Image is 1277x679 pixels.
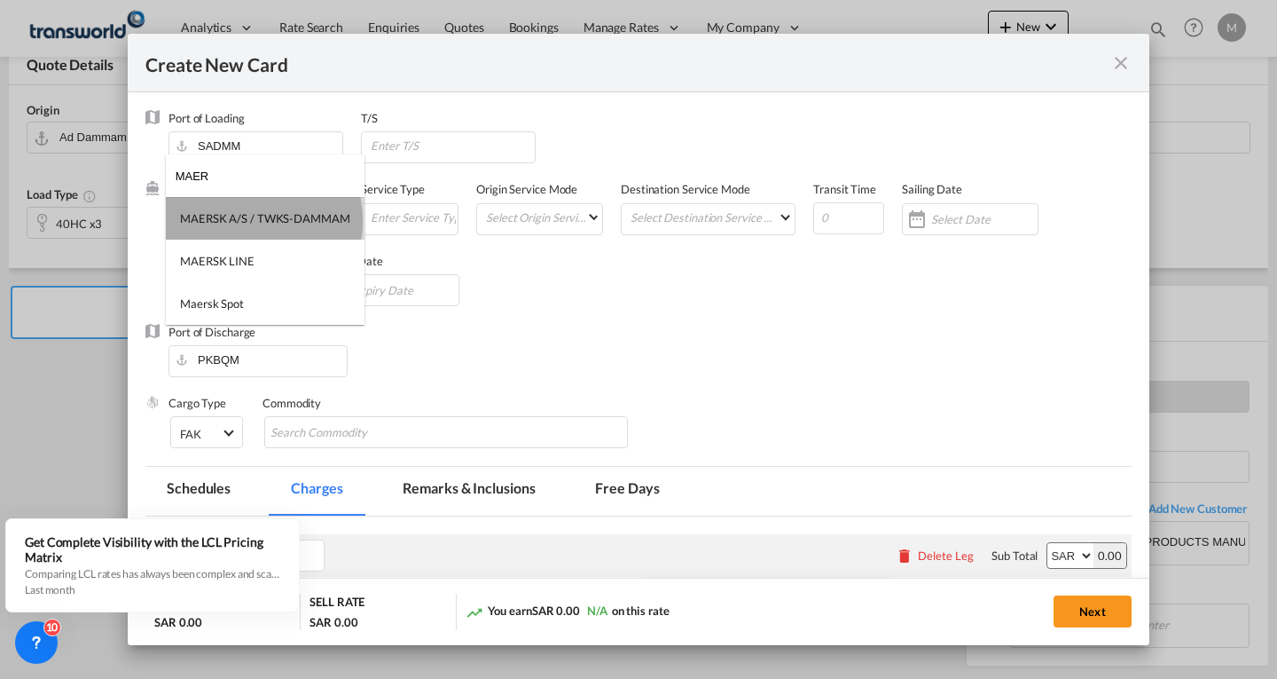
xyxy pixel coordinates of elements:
input: Select Liner [176,154,364,197]
md-option: Maersk Spot [166,282,364,325]
md-option: MAERSK LINE [166,240,364,282]
div: MAERSK A/S / TWKS-DAMMAM [180,210,350,226]
div: Maersk Spot [180,296,244,312]
md-option: MAERSK A/S / TWKS-DAMMAM [166,197,364,240]
div: MAERSK LINE [180,253,255,269]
